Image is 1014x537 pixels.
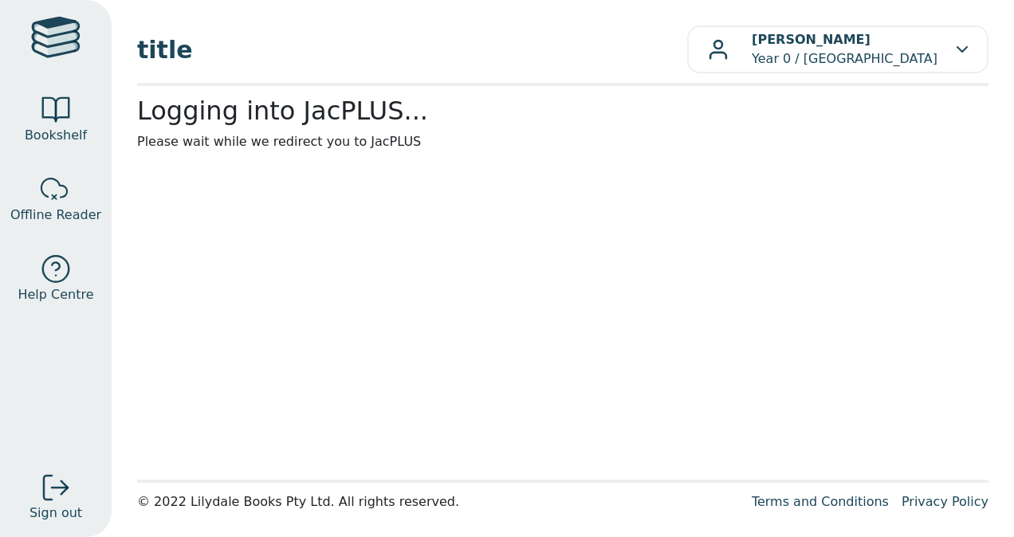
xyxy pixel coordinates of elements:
h2: Logging into JacPLUS... [137,96,988,126]
button: [PERSON_NAME]Year 0 / [GEOGRAPHIC_DATA] [687,25,988,73]
span: Offline Reader [10,206,101,225]
span: title [137,32,687,68]
p: Please wait while we redirect you to JacPLUS [137,132,988,151]
a: Terms and Conditions [752,494,889,509]
p: Year 0 / [GEOGRAPHIC_DATA] [752,30,937,69]
b: [PERSON_NAME] [752,32,871,47]
span: Bookshelf [25,126,87,145]
span: Help Centre [18,285,93,304]
span: Sign out [29,504,82,523]
div: © 2022 Lilydale Books Pty Ltd. All rights reserved. [137,492,739,512]
a: Privacy Policy [902,494,988,509]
